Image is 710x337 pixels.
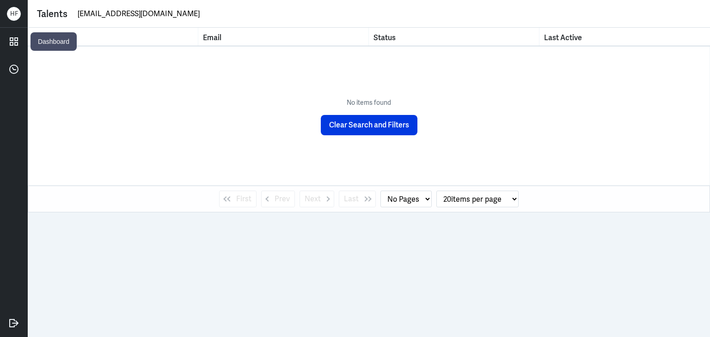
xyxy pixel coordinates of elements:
[369,28,539,46] th: Toggle SortBy
[300,191,334,207] button: Next
[38,36,69,47] p: Dashboard
[7,7,21,21] div: H F
[339,191,376,207] button: Last
[344,193,359,205] span: Last
[347,97,391,108] p: No items found
[77,7,701,21] input: Search
[321,115,417,135] button: Clear Search and Filters
[198,28,369,46] th: Toggle SortBy
[28,28,198,46] th: Toggle SortBy
[236,193,251,205] span: First
[305,193,321,205] span: Next
[219,191,257,207] button: First
[275,193,290,205] span: Prev
[261,191,295,207] button: Prev
[539,28,710,46] th: Toggle SortBy
[37,7,67,21] div: Talents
